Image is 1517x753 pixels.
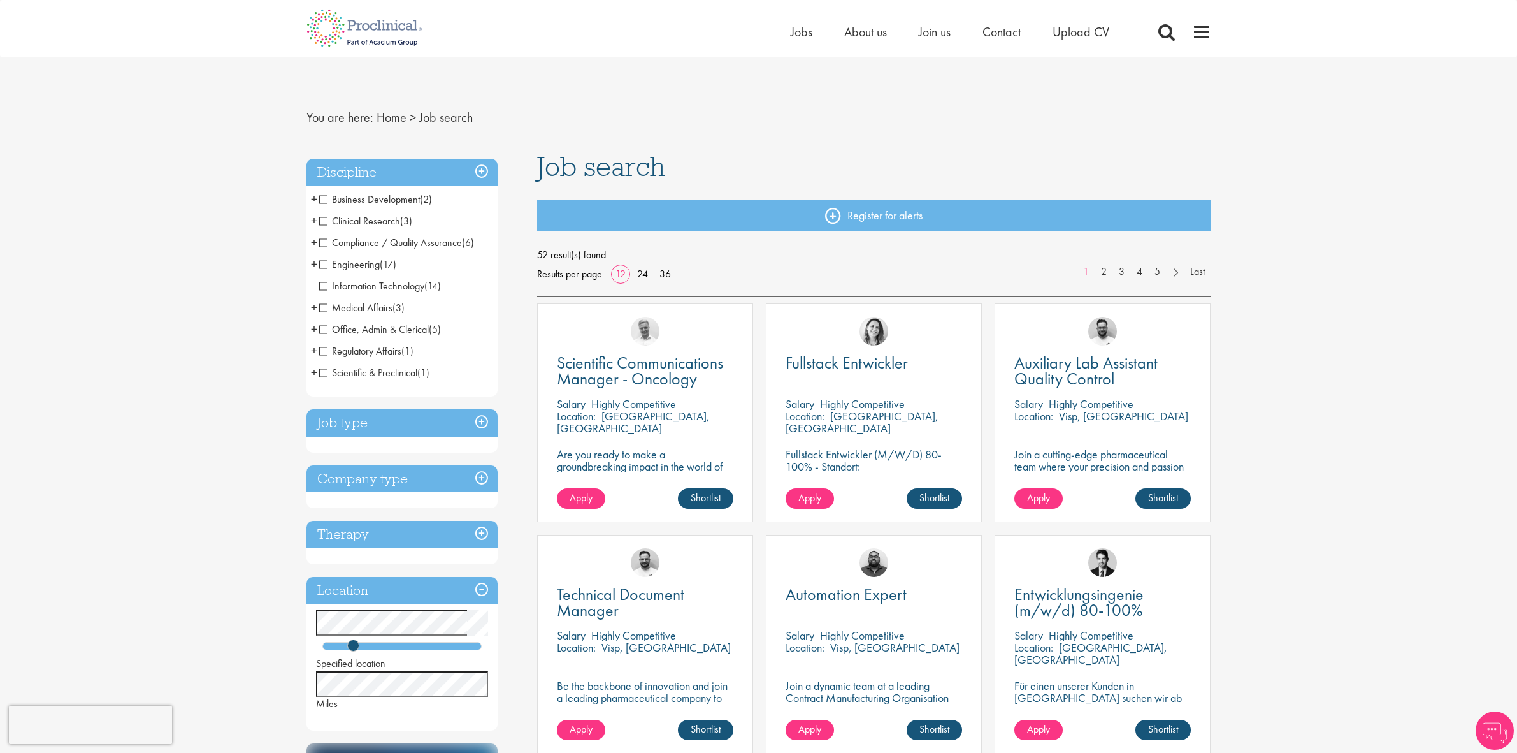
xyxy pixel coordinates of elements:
[1014,448,1191,497] p: Join a cutting-edge pharmaceutical team where your precision and passion for quality will help sh...
[319,236,474,249] span: Compliance / Quality Assurance
[420,193,432,206] span: (2)
[820,397,905,411] p: Highly Competitive
[1014,640,1053,655] span: Location:
[400,214,412,228] span: (3)
[557,355,733,387] a: Scientific Communications Manager - Oncology
[611,267,630,281] a: 12
[786,628,814,643] span: Salary
[319,301,392,314] span: Medical Affairs
[311,254,317,274] span: +
[319,279,424,293] span: Information Technology
[311,319,317,339] span: +
[678,720,733,740] a: Shortlist
[786,680,962,740] p: Join a dynamic team at a leading Contract Manufacturing Organisation (CMO) and contribute to grou...
[1014,583,1144,621] span: Entwicklungsingenie (m/w/d) 80-100%
[919,24,951,40] a: Join us
[907,488,962,509] a: Shortlist
[557,409,710,435] p: [GEOGRAPHIC_DATA], [GEOGRAPHIC_DATA]
[1014,355,1191,387] a: Auxiliary Lab Assistant Quality Control
[1088,548,1117,577] img: Thomas Wenig
[9,706,172,744] iframe: reCAPTCHA
[820,628,905,643] p: Highly Competitive
[1148,265,1167,279] a: 5
[424,279,441,293] span: (14)
[380,258,396,271] span: (17)
[591,397,676,411] p: Highly Competitive
[311,298,317,317] span: +
[557,488,605,509] a: Apply
[786,488,834,509] a: Apply
[319,193,432,206] span: Business Development
[859,317,888,346] img: Nur Ergiydiren
[1077,265,1095,279] a: 1
[1476,712,1514,750] img: Chatbot
[844,24,887,40] a: About us
[306,109,373,126] span: You are here:
[1053,24,1109,40] a: Upload CV
[631,317,659,346] img: Joshua Bye
[570,491,593,504] span: Apply
[982,24,1021,40] span: Contact
[311,363,317,382] span: +
[319,193,420,206] span: Business Development
[631,548,659,577] img: Emile De Beer
[306,465,498,493] div: Company type
[1059,409,1188,423] p: Visp, [GEOGRAPHIC_DATA]
[462,236,474,249] span: (6)
[319,344,413,358] span: Regulatory Affairs
[316,697,338,710] span: Miles
[798,722,821,736] span: Apply
[319,279,441,293] span: Information Technology
[417,366,429,379] span: (1)
[319,236,462,249] span: Compliance / Quality Assurance
[1014,488,1063,509] a: Apply
[1014,720,1063,740] a: Apply
[1014,640,1167,667] p: [GEOGRAPHIC_DATA], [GEOGRAPHIC_DATA]
[1027,722,1050,736] span: Apply
[316,657,385,670] span: Specified location
[306,577,498,604] h3: Location
[537,265,602,284] span: Results per page
[319,214,400,228] span: Clinical Research
[1184,265,1211,279] a: Last
[786,409,938,435] p: [GEOGRAPHIC_DATA], [GEOGRAPHIC_DATA]
[319,344,401,358] span: Regulatory Affairs
[1027,491,1050,504] span: Apply
[791,24,812,40] a: Jobs
[319,323,429,336] span: Office, Admin & Clerical
[1088,317,1117,346] img: Emile De Beer
[655,267,675,281] a: 36
[410,109,416,126] span: >
[392,301,405,314] span: (3)
[591,628,676,643] p: Highly Competitive
[306,159,498,186] h3: Discipline
[319,301,405,314] span: Medical Affairs
[798,491,821,504] span: Apply
[306,521,498,548] h3: Therapy
[537,200,1211,231] a: Register for alerts
[557,640,596,655] span: Location:
[319,323,441,336] span: Office, Admin & Clerical
[907,720,962,740] a: Shortlist
[1135,720,1191,740] a: Shortlist
[377,109,406,126] a: breadcrumb link
[557,720,605,740] a: Apply
[786,583,907,605] span: Automation Expert
[1014,409,1053,423] span: Location:
[570,722,593,736] span: Apply
[859,548,888,577] img: Ashley Bennett
[786,355,962,371] a: Fullstack Entwickler
[306,409,498,437] div: Job type
[319,366,429,379] span: Scientific & Preclinical
[786,448,962,509] p: Fullstack Entwickler (M/W/D) 80-100% - Standort: [GEOGRAPHIC_DATA], [GEOGRAPHIC_DATA] - Arbeitsze...
[678,488,733,509] a: Shortlist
